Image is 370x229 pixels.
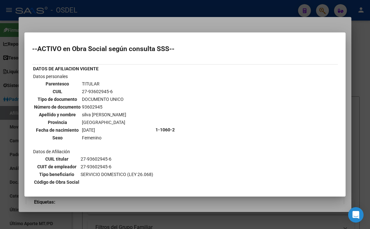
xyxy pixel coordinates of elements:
[34,103,81,110] th: Número de documento
[34,155,80,163] th: CUIL titular
[82,96,127,103] td: DOCUMENTO UNICO
[34,134,81,141] th: Sexo
[155,188,217,193] b: OBRA SOCIAL DE LOCUTORES
[34,163,80,170] th: CUIT de empleador
[82,111,127,118] td: silva [PERSON_NAME]
[34,111,81,118] th: Apellido y nombre
[33,187,154,194] th: Denominación Obra Social
[34,119,81,126] th: Provincia
[82,119,127,126] td: [GEOGRAPHIC_DATA]
[34,80,81,87] th: Parentesco
[82,80,127,87] td: TITULAR
[33,73,154,187] td: Datos personales Datos de Afiliación
[33,66,99,71] b: DATOS DE AFILIACION VIGENTE
[34,171,80,178] th: Tipo beneficiario
[34,127,81,134] th: Fecha de nacimiento
[348,207,364,223] div: Open Intercom Messenger
[82,103,127,110] td: 93602945
[82,127,127,134] td: [DATE]
[32,46,338,52] h2: --ACTIVO en Obra Social según consulta SSS--
[34,96,81,103] th: Tipo de documento
[80,171,154,178] td: SERVICIO DOMESTICO (LEY 26.068)
[80,163,154,170] td: 27-93602945-6
[80,155,154,163] td: 27-93602945-6
[82,134,127,141] td: Femenino
[34,179,80,186] th: Código de Obra Social
[82,88,127,95] td: 27-93602945-6
[34,88,81,95] th: CUIL
[155,127,175,132] b: 1-1060-2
